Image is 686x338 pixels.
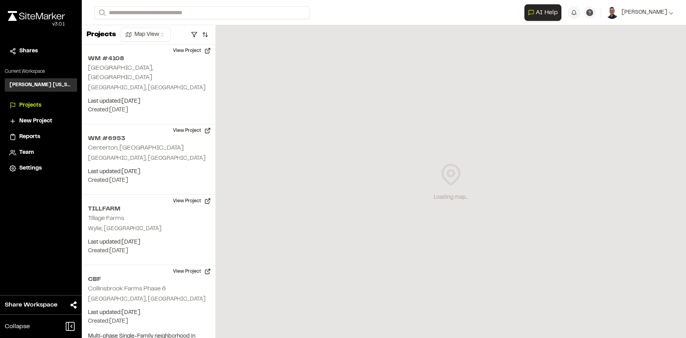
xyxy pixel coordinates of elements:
[88,154,209,163] p: [GEOGRAPHIC_DATA], [GEOGRAPHIC_DATA]
[9,133,72,141] a: Reports
[88,97,209,106] p: Last updated: [DATE]
[19,148,34,157] span: Team
[88,295,209,304] p: [GEOGRAPHIC_DATA], [GEOGRAPHIC_DATA]
[168,124,215,137] button: View Project
[88,275,209,284] h2: CBF
[88,204,209,214] h2: TILLFARM
[88,145,184,151] h2: Centerton, [GEOGRAPHIC_DATA]
[88,308,209,317] p: Last updated: [DATE]
[19,117,52,126] span: New Project
[606,6,673,19] button: [PERSON_NAME]
[9,47,72,55] a: Shares
[19,133,40,141] span: Reports
[5,300,57,310] span: Share Workspace
[88,286,166,292] h2: Collinsbrook Farms Phase 6
[5,68,77,75] p: Current Workspace
[88,225,209,233] p: Wylie, [GEOGRAPHIC_DATA]
[606,6,618,19] img: User
[94,6,109,19] button: Search
[622,8,667,17] span: [PERSON_NAME]
[88,54,209,63] h2: WM #4108
[86,30,116,40] p: Projects
[168,265,215,278] button: View Project
[8,21,65,28] div: Oh geez...please don't...
[88,134,209,143] h2: WM #6953
[88,106,209,115] p: Created: [DATE]
[19,47,38,55] span: Shares
[9,81,72,89] h3: [PERSON_NAME] [US_STATE]
[8,11,65,21] img: rebrand.png
[524,4,561,21] button: Open AI Assistant
[88,168,209,176] p: Last updated: [DATE]
[168,44,215,57] button: View Project
[88,216,124,221] h2: Tillage Farms
[9,117,72,126] a: New Project
[9,164,72,173] a: Settings
[168,195,215,207] button: View Project
[9,101,72,110] a: Projects
[88,176,209,185] p: Created: [DATE]
[88,317,209,326] p: Created: [DATE]
[88,238,209,247] p: Last updated: [DATE]
[536,8,558,17] span: AI Help
[19,101,41,110] span: Projects
[19,164,42,173] span: Settings
[524,4,565,21] div: Open AI Assistant
[88,247,209,255] p: Created: [DATE]
[434,193,468,202] div: Loading map...
[5,322,30,331] span: Collapse
[88,84,209,92] p: [GEOGRAPHIC_DATA], [GEOGRAPHIC_DATA]
[88,65,153,80] h2: [GEOGRAPHIC_DATA], [GEOGRAPHIC_DATA]
[9,148,72,157] a: Team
